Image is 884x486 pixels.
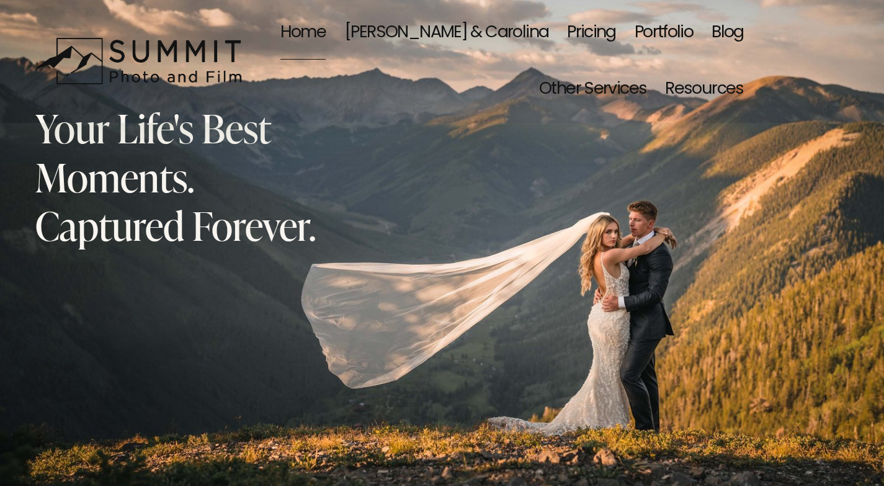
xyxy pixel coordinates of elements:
[344,4,548,61] a: [PERSON_NAME] & Carolina
[635,4,693,61] a: Portfolio
[539,63,646,116] span: Other Services
[567,4,616,61] a: Pricing
[665,63,743,116] span: Resources
[280,4,326,61] a: Home
[35,37,249,85] img: Summit Photo and Film
[665,61,743,119] a: folder dropdown
[712,4,744,61] a: Blog
[35,104,336,250] h2: Your Life's Best Moments. Captured Forever.
[539,61,646,119] a: folder dropdown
